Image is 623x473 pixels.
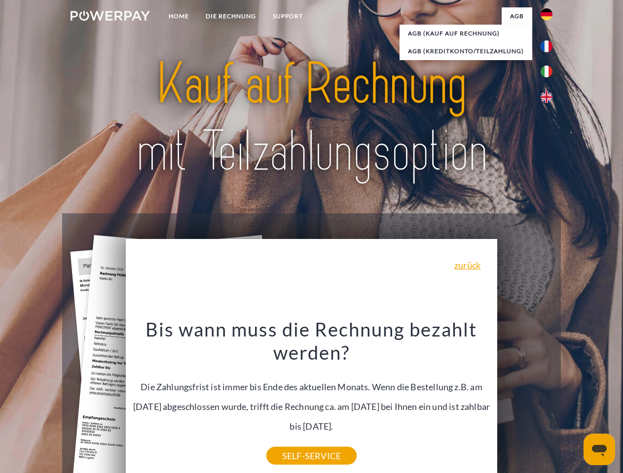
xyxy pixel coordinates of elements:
[454,261,480,270] a: zurück
[132,317,492,365] h3: Bis wann muss die Rechnung bezahlt werden?
[132,317,492,456] div: Die Zahlungsfrist ist immer bis Ende des aktuellen Monats. Wenn die Bestellung z.B. am [DATE] abg...
[541,91,552,103] img: en
[264,7,311,25] a: SUPPORT
[541,66,552,77] img: it
[400,25,532,42] a: AGB (Kauf auf Rechnung)
[502,7,532,25] a: agb
[541,8,552,20] img: de
[197,7,264,25] a: DIE RECHNUNG
[541,40,552,52] img: fr
[266,447,357,465] a: SELF-SERVICE
[160,7,197,25] a: Home
[94,47,529,189] img: title-powerpay_de.svg
[584,434,615,465] iframe: Schaltfläche zum Öffnen des Messaging-Fensters
[400,42,532,60] a: AGB (Kreditkonto/Teilzahlung)
[71,11,150,21] img: logo-powerpay-white.svg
